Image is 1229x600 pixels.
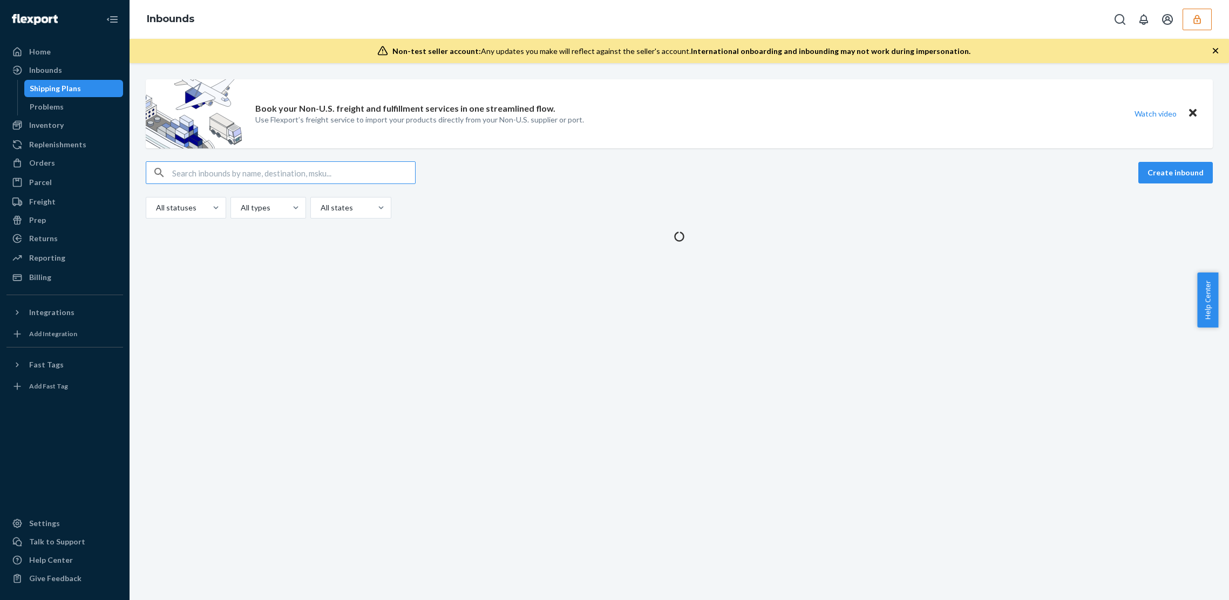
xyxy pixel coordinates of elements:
button: Open notifications [1133,9,1155,30]
span: International onboarding and inbounding may not work during impersonation. [691,46,970,56]
div: Freight [29,196,56,207]
div: Orders [29,158,55,168]
a: Billing [6,269,123,286]
div: Settings [29,518,60,529]
a: Add Fast Tag [6,378,123,395]
a: Problems [24,98,124,115]
div: Shipping Plans [30,83,81,94]
span: Non-test seller account: [392,46,481,56]
input: Search inbounds by name, destination, msku... [172,162,415,183]
button: Give Feedback [6,570,123,587]
button: Open Search Box [1109,9,1131,30]
button: Close Navigation [101,9,123,30]
div: Add Integration [29,329,77,338]
button: Create inbound [1138,162,1213,183]
button: Watch video [1128,106,1184,121]
div: Integrations [29,307,74,318]
a: Orders [6,154,123,172]
a: Inventory [6,117,123,134]
input: All statuses [155,202,156,213]
a: Returns [6,230,123,247]
a: Home [6,43,123,60]
button: Fast Tags [6,356,123,373]
div: Parcel [29,177,52,188]
a: Settings [6,515,123,532]
div: Help Center [29,555,73,565]
a: Shipping Plans [24,80,124,97]
button: Integrations [6,304,123,321]
button: Close [1186,106,1200,121]
a: Inbounds [147,13,194,25]
a: Inbounds [6,62,123,79]
button: Talk to Support [6,533,123,550]
div: Reporting [29,253,65,263]
div: Prep [29,215,46,226]
div: Replenishments [29,139,86,150]
button: Help Center [1197,272,1218,328]
button: Open account menu [1157,9,1178,30]
p: Book your Non-U.S. freight and fulfillment services in one streamlined flow. [255,103,555,115]
div: Home [29,46,51,57]
div: Inbounds [29,65,62,76]
a: Prep [6,212,123,229]
div: Returns [29,233,58,244]
a: Reporting [6,249,123,267]
div: Problems [30,101,64,112]
div: Inventory [29,120,64,131]
a: Freight [6,193,123,210]
a: Add Integration [6,325,123,343]
a: Help Center [6,551,123,569]
input: All states [320,202,321,213]
div: Give Feedback [29,573,82,584]
div: Fast Tags [29,359,64,370]
input: All types [240,202,241,213]
ol: breadcrumbs [138,4,203,35]
div: Talk to Support [29,536,85,547]
img: Flexport logo [12,14,58,25]
div: Add Fast Tag [29,381,68,391]
a: Replenishments [6,136,123,153]
div: Any updates you make will reflect against the seller's account. [392,46,970,57]
div: Billing [29,272,51,283]
a: Parcel [6,174,123,191]
p: Use Flexport’s freight service to import your products directly from your Non-U.S. supplier or port. [255,114,584,125]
